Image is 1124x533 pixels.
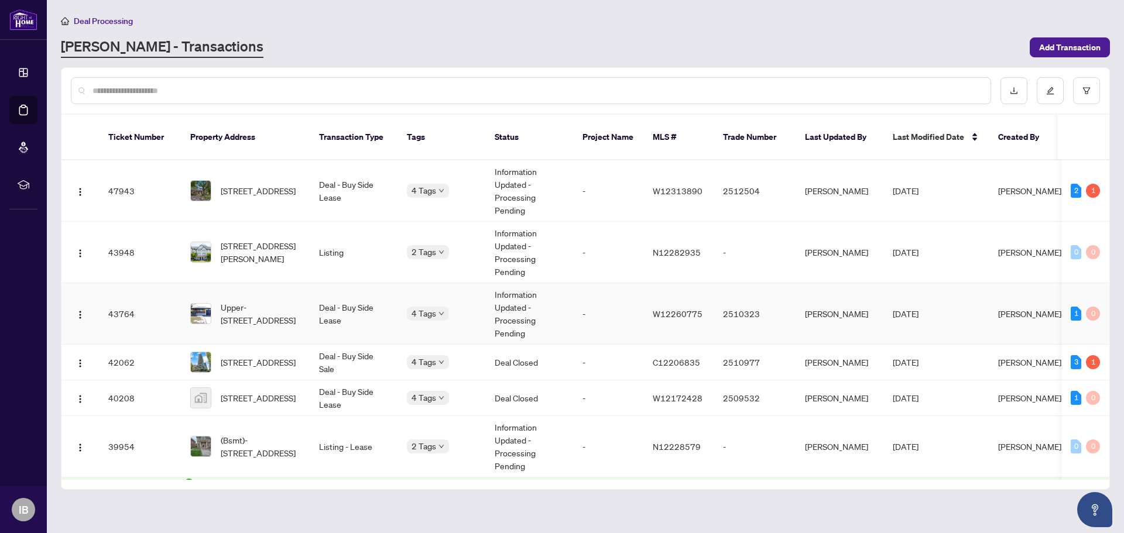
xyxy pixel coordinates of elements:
[1077,492,1112,527] button: Open asap
[99,283,181,345] td: 43764
[893,247,919,257] span: [DATE]
[893,185,919,196] span: [DATE]
[1071,184,1081,198] div: 2
[181,115,310,160] th: Property Address
[191,436,211,456] img: thumbnail-img
[1086,439,1100,453] div: 0
[76,359,85,368] img: Logo
[998,247,1061,257] span: [PERSON_NAME]
[191,388,211,408] img: thumbnail-img
[438,395,444,401] span: down
[310,380,397,416] td: Deal - Buy Side Lease
[485,283,573,345] td: Information Updated - Processing Pending
[76,394,85,404] img: Logo
[397,115,485,160] th: Tags
[412,307,436,320] span: 4 Tags
[412,245,436,259] span: 2 Tags
[61,17,69,25] span: home
[1010,87,1018,95] span: download
[573,222,643,283] td: -
[1086,391,1100,405] div: 0
[1086,245,1100,259] div: 0
[1086,184,1100,198] div: 1
[893,308,919,319] span: [DATE]
[1071,245,1081,259] div: 0
[989,115,1059,160] th: Created By
[1086,355,1100,369] div: 1
[1030,37,1110,57] button: Add Transaction
[485,222,573,283] td: Information Updated - Processing Pending
[1082,87,1091,95] span: filter
[1037,77,1064,104] button: edit
[191,352,211,372] img: thumbnail-img
[310,115,397,160] th: Transaction Type
[71,304,90,323] button: Logo
[485,160,573,222] td: Information Updated - Processing Pending
[893,393,919,403] span: [DATE]
[1071,307,1081,321] div: 1
[573,160,643,222] td: -
[76,310,85,319] img: Logo
[71,388,90,407] button: Logo
[191,242,211,262] img: thumbnail-img
[1071,439,1081,453] div: 0
[998,357,1061,367] span: [PERSON_NAME]
[1039,38,1101,57] span: Add Transaction
[221,434,300,459] span: (Bsmt)-[STREET_ADDRESS]
[412,355,436,369] span: 4 Tags
[61,37,263,58] a: [PERSON_NAME] - Transactions
[76,443,85,452] img: Logo
[714,222,796,283] td: -
[221,391,296,404] span: [STREET_ADDRESS]
[99,380,181,416] td: 40208
[653,247,701,257] span: N12282935
[714,345,796,380] td: 2510977
[573,345,643,380] td: -
[998,308,1061,319] span: [PERSON_NAME]
[653,393,702,403] span: W12172428
[714,115,796,160] th: Trade Number
[99,115,181,160] th: Ticket Number
[221,356,296,369] span: [STREET_ADDRESS]
[191,181,211,201] img: thumbnail-img
[191,304,211,324] img: thumbnail-img
[796,115,883,160] th: Last Updated By
[653,185,702,196] span: W12313890
[438,443,444,449] span: down
[71,243,90,262] button: Logo
[485,416,573,477] td: Information Updated - Processing Pending
[310,160,397,222] td: Deal - Buy Side Lease
[573,283,643,345] td: -
[998,185,1061,196] span: [PERSON_NAME]
[310,283,397,345] td: Deal - Buy Side Lease
[893,441,919,452] span: [DATE]
[74,16,133,26] span: Deal Processing
[796,345,883,380] td: [PERSON_NAME]
[796,160,883,222] td: [PERSON_NAME]
[796,283,883,345] td: [PERSON_NAME]
[438,311,444,317] span: down
[221,184,296,197] span: [STREET_ADDRESS]
[76,187,85,197] img: Logo
[796,222,883,283] td: [PERSON_NAME]
[714,416,796,477] td: -
[438,249,444,255] span: down
[1071,391,1081,405] div: 1
[221,239,300,265] span: [STREET_ADDRESS][PERSON_NAME]
[573,416,643,477] td: -
[71,181,90,200] button: Logo
[714,283,796,345] td: 2510323
[412,184,436,197] span: 4 Tags
[893,130,964,143] span: Last Modified Date
[485,345,573,380] td: Deal Closed
[573,115,643,160] th: Project Name
[310,345,397,380] td: Deal - Buy Side Sale
[796,380,883,416] td: [PERSON_NAME]
[438,359,444,365] span: down
[1000,77,1027,104] button: download
[99,160,181,222] td: 47943
[99,416,181,477] td: 39954
[998,393,1061,403] span: [PERSON_NAME]
[653,308,702,319] span: W12260775
[438,188,444,194] span: down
